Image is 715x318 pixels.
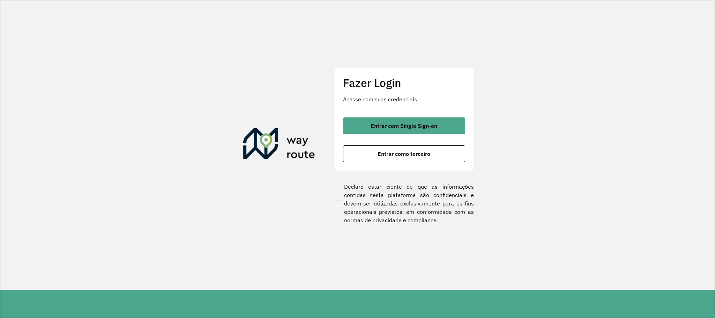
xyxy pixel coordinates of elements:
p: Acesse com suas credenciais [343,95,465,103]
button: button [343,145,465,162]
span: Entrar como terceiro [378,151,430,157]
button: button [343,117,465,134]
label: Declaro estar ciente de que as informações contidas nesta plataforma são confidenciais e devem se... [334,182,474,224]
span: Entrar com Single Sign-on [371,123,437,129]
h2: Fazer Login [343,76,465,89]
img: Roteirizador AmbevTech [243,128,315,162]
